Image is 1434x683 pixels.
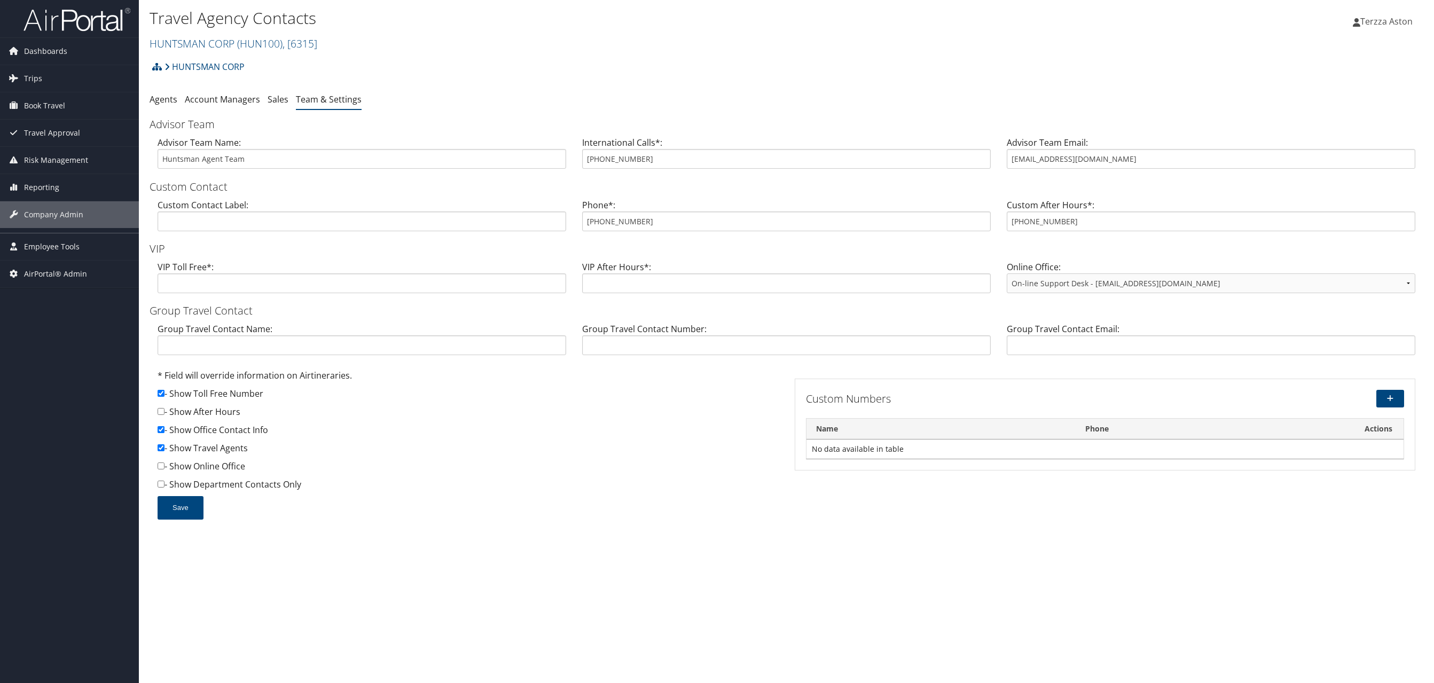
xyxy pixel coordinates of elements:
h1: Travel Agency Contacts [150,7,999,29]
a: HUNTSMAN CORP [164,56,245,77]
div: Group Travel Contact Email: [999,323,1423,364]
div: International Calls*: [574,136,999,177]
div: Group Travel Contact Number: [574,323,999,364]
div: - Show Department Contacts Only [158,478,779,496]
h3: VIP [150,241,1423,256]
div: Advisor Team Name: [150,136,574,177]
th: Actions: activate to sort column ascending [1353,419,1404,439]
div: Group Travel Contact Name: [150,323,574,364]
th: Name: activate to sort column descending [806,419,1076,439]
span: Employee Tools [24,233,80,260]
a: Agents [150,93,177,105]
span: Travel Approval [24,120,80,146]
div: VIP After Hours*: [574,261,999,302]
div: Custom After Hours*: [999,199,1423,240]
div: VIP Toll Free*: [150,261,574,302]
a: Sales [268,93,288,105]
div: - Show Office Contact Info [158,423,779,442]
div: Online Office: [999,261,1423,302]
span: Dashboards [24,38,67,65]
span: Book Travel [24,92,65,119]
span: Terzza Aston [1360,15,1413,27]
span: Company Admin [24,201,83,228]
div: Advisor Team Email: [999,136,1423,177]
div: * Field will override information on Airtineraries. [158,369,779,387]
h3: Advisor Team [150,117,1423,132]
h3: Group Travel Contact [150,303,1423,318]
div: - Show Travel Agents [158,442,779,460]
div: Custom Contact Label: [150,199,574,240]
div: Phone*: [574,199,999,240]
h3: Custom Numbers [806,391,1202,406]
span: AirPortal® Admin [24,261,87,287]
div: - Show Online Office [158,460,779,478]
td: No data available in table [806,439,1404,459]
span: ( HUN100 ) [237,36,283,51]
a: Account Managers [185,93,260,105]
a: Team & Settings [296,93,362,105]
img: airportal-logo.png [23,7,130,32]
span: Trips [24,65,42,92]
span: , [ 6315 ] [283,36,317,51]
button: Save [158,496,203,520]
h3: Custom Contact [150,179,1423,194]
a: HUNTSMAN CORP [150,36,317,51]
span: Reporting [24,174,59,201]
a: Terzza Aston [1353,5,1423,37]
div: - Show Toll Free Number [158,387,779,405]
th: Phone: activate to sort column ascending [1076,419,1353,439]
div: - Show After Hours [158,405,779,423]
span: Risk Management [24,147,88,174]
